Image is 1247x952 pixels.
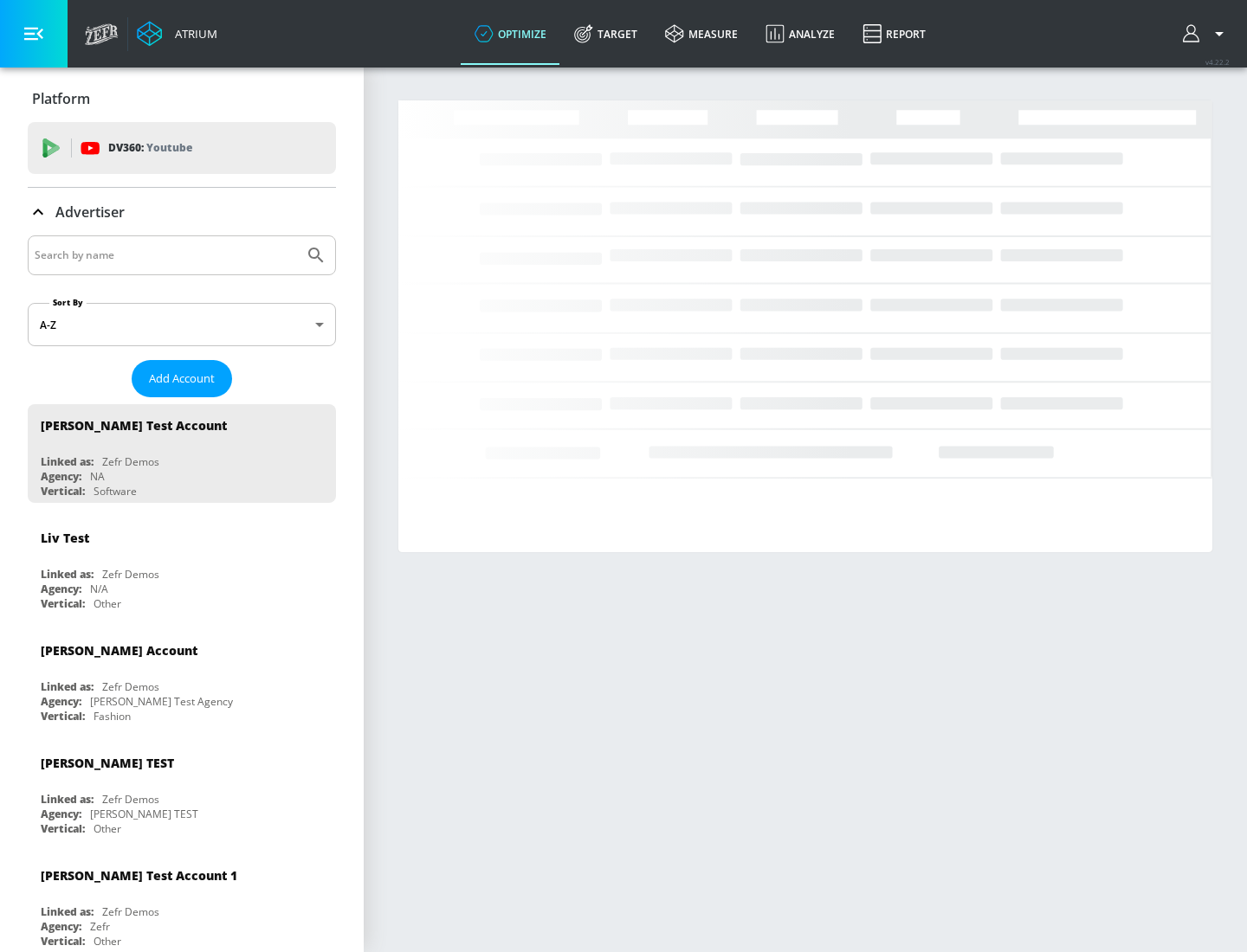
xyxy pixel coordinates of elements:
div: Vertical: [41,821,85,836]
input: Search by name [35,244,297,267]
div: Linked as: [41,454,94,469]
a: measure [651,3,752,65]
div: Vertical: [41,934,85,949]
div: Linked as: [41,904,94,919]
span: Add Account [149,369,215,389]
div: Agency: [41,694,81,709]
div: Other [94,821,121,836]
div: Software [94,484,137,499]
div: [PERSON_NAME] AccountLinked as:Zefr DemosAgency:[PERSON_NAME] Test AgencyVertical:Fashion [28,629,336,728]
a: Report [849,3,940,65]
div: [PERSON_NAME] TESTLinked as:Zefr DemosAgency:[PERSON_NAME] TESTVertical:Other [28,742,336,840]
div: Other [94,934,121,949]
p: Platform [32,89,90,108]
div: [PERSON_NAME] Test AccountLinked as:Zefr DemosAgency:NAVertical:Software [28,404,336,503]
div: Zefr Demos [102,454,159,469]
div: Vertical: [41,484,85,499]
div: Linked as: [41,679,94,694]
button: Add Account [132,360,232,397]
a: optimize [461,3,560,65]
span: v 4.22.2 [1205,57,1230,67]
div: N/A [90,582,108,596]
div: Fashion [94,709,131,724]
div: Agency: [41,469,81,484]
p: Youtube [146,138,192,157]
div: Agency: [41,807,81,821]
div: [PERSON_NAME] Test Account [41,417,227,434]
div: A-Z [28,303,336,346]
p: DV360: [108,138,192,158]
div: [PERSON_NAME] Test Agency [90,694,233,709]
div: Other [94,596,121,611]
div: Platform [28,74,336,123]
div: Zefr Demos [102,792,159,807]
div: Agency: [41,582,81,596]
div: Atrium [168,26,217,42]
div: Liv Test [41,530,89,546]
div: Zefr [90,919,110,934]
a: Target [560,3,651,65]
a: Atrium [137,21,217,47]
div: Linked as: [41,792,94,807]
div: [PERSON_NAME] TEST [41,755,174,771]
div: Agency: [41,919,81,934]
div: [PERSON_NAME] Test Account 1 [41,867,237,884]
div: Vertical: [41,596,85,611]
div: Zefr Demos [102,679,159,694]
div: Liv TestLinked as:Zefr DemosAgency:N/AVertical:Other [28,517,336,615]
p: Advertiser [55,203,125,222]
div: [PERSON_NAME] TEST [90,807,198,821]
div: NA [90,469,105,484]
a: Analyze [752,3,849,65]
div: Zefr Demos [102,904,159,919]
div: Linked as: [41,567,94,582]
div: [PERSON_NAME] Account [41,642,197,659]
div: Advertiser [28,188,336,236]
div: DV360: Youtube [28,122,336,174]
div: Zefr Demos [102,567,159,582]
div: Vertical: [41,709,85,724]
label: Sort By [49,297,87,308]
